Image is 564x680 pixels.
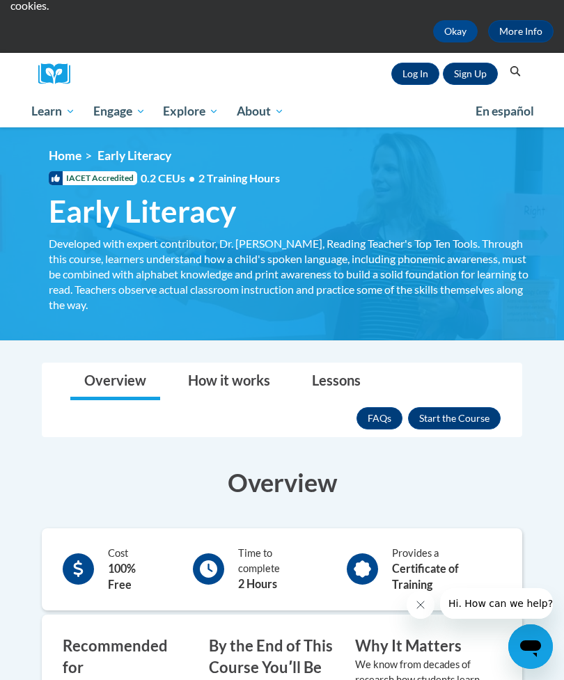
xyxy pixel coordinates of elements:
[198,171,280,184] span: 2 Training Hours
[508,624,553,669] iframe: Button to launch messaging window
[467,97,543,126] a: En español
[154,95,228,127] a: Explore
[108,546,162,593] div: Cost
[49,193,236,230] span: Early Literacy
[355,635,480,657] h3: Why It Matters
[443,63,498,85] a: Register
[237,103,284,120] span: About
[407,591,434,619] iframe: Close message
[22,95,84,127] a: Learn
[63,635,188,679] h3: Recommended for
[42,465,522,500] h3: Overview
[163,103,219,120] span: Explore
[38,63,80,85] a: Cox Campus
[84,95,155,127] a: Engage
[93,103,146,120] span: Engage
[488,20,554,42] a: More Info
[298,363,375,400] a: Lessons
[440,588,553,619] iframe: Message from company
[392,546,501,593] div: Provides a
[108,562,136,591] b: 100% Free
[97,148,171,163] span: Early Literacy
[70,363,160,400] a: Overview
[189,171,195,184] span: •
[433,20,478,42] button: Okay
[141,171,280,186] span: 0.2 CEUs
[49,171,137,185] span: IACET Accredited
[238,546,316,592] div: Time to complete
[408,407,501,429] button: Enroll
[228,95,293,127] a: About
[505,63,526,80] button: Search
[391,63,439,85] a: Log In
[31,103,75,120] span: Learn
[49,236,529,313] div: Developed with expert contributor, Dr. [PERSON_NAME], Reading Teacher's Top Ten Tools. Through th...
[174,363,284,400] a: How it works
[476,104,534,118] span: En español
[392,562,459,591] b: Certificate of Training
[49,148,81,163] a: Home
[38,63,80,85] img: Logo brand
[21,95,543,127] div: Main menu
[357,407,402,429] a: FAQs
[238,577,277,590] b: 2 Hours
